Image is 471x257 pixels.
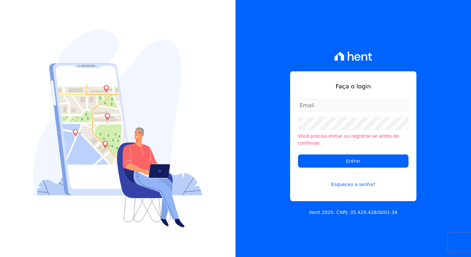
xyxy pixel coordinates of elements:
input: Email [298,99,409,112]
h1: Faça o login [298,82,409,91]
img: Login [33,30,202,227]
a: Esqueceu a senha? [298,173,409,188]
input: Entrar [298,154,409,168]
p: Hent 2020. CNPJ: 35.429.428/0001-39 [309,209,397,216]
li: Você precisa entrar ou registrar-se antes de continuar. [298,133,409,147]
